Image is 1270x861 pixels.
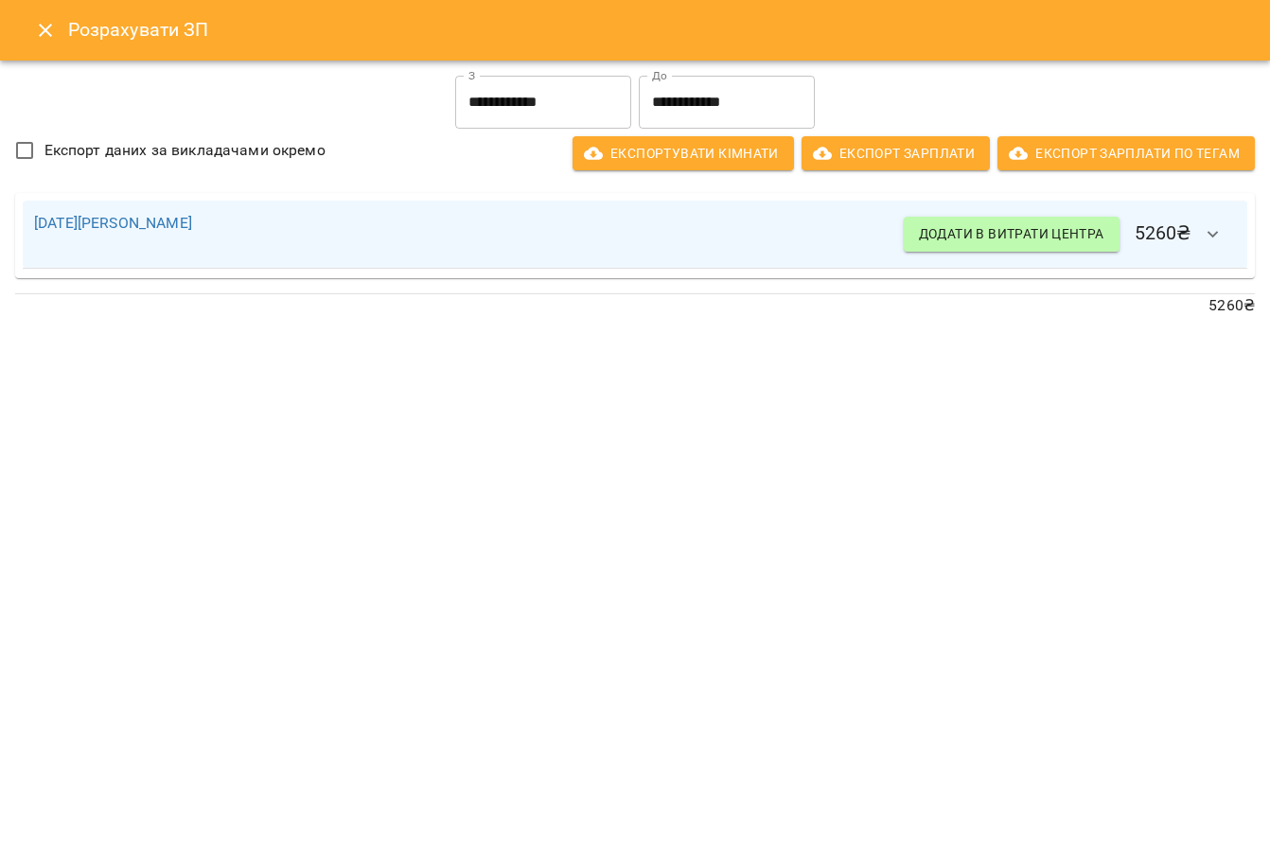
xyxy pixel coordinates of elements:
[588,142,779,165] span: Експортувати кімнати
[44,139,326,162] span: Експорт даних за викладачами окремо
[34,214,192,232] a: [DATE][PERSON_NAME]
[904,212,1236,257] h6: 5260 ₴
[23,8,68,53] button: Close
[573,136,794,170] button: Експортувати кімнати
[802,136,990,170] button: Експорт Зарплати
[904,217,1120,251] button: Додати в витрати центра
[68,15,1247,44] h6: Розрахувати ЗП
[15,294,1255,317] p: 5260 ₴
[919,222,1104,245] span: Додати в витрати центра
[997,136,1255,170] button: Експорт Зарплати по тегам
[817,142,975,165] span: Експорт Зарплати
[1013,142,1240,165] span: Експорт Зарплати по тегам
